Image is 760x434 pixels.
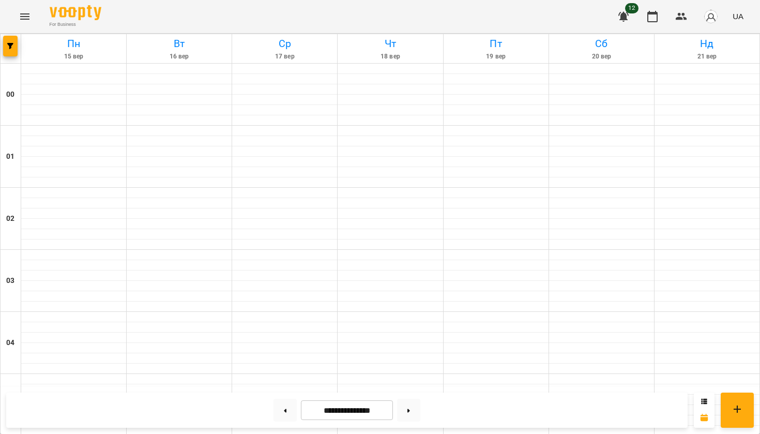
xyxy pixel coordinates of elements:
[23,52,125,62] h6: 15 вер
[733,11,743,22] span: UA
[234,36,336,52] h6: Ср
[128,52,230,62] h6: 16 вер
[6,89,14,100] h6: 00
[445,52,547,62] h6: 19 вер
[6,337,14,349] h6: 04
[339,36,441,52] h6: Чт
[551,36,652,52] h6: Сб
[625,3,639,13] span: 12
[128,36,230,52] h6: Вт
[551,52,652,62] h6: 20 вер
[6,213,14,225] h6: 02
[23,36,125,52] h6: Пн
[656,52,758,62] h6: 21 вер
[50,21,101,28] span: For Business
[445,36,547,52] h6: Пт
[656,36,758,52] h6: Нд
[704,9,718,24] img: avatar_s.png
[6,275,14,287] h6: 03
[234,52,336,62] h6: 17 вер
[12,4,37,29] button: Menu
[728,7,748,26] button: UA
[6,151,14,162] h6: 01
[339,52,441,62] h6: 18 вер
[50,5,101,20] img: Voopty Logo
